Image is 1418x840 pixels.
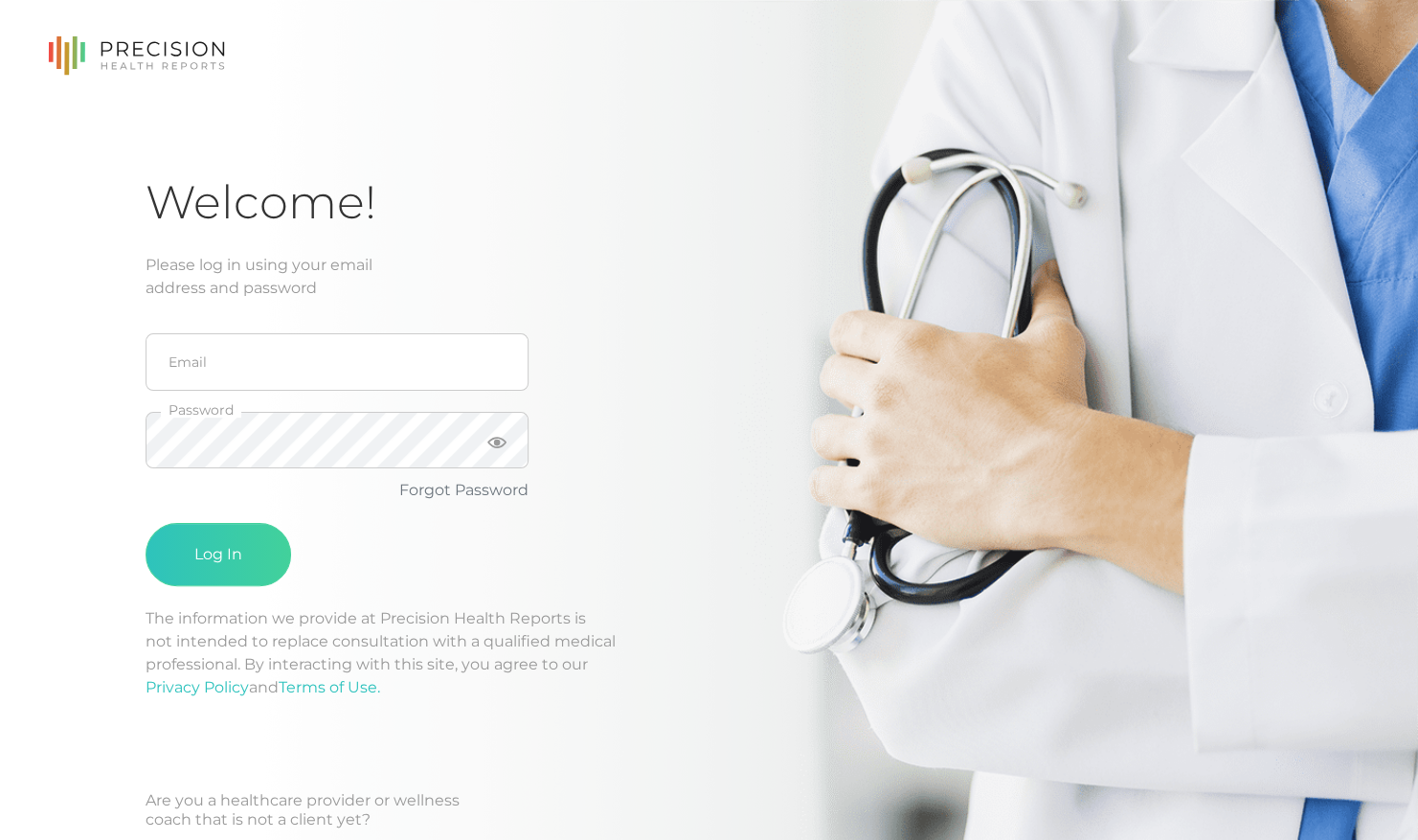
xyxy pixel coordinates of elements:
[146,678,249,696] a: Privacy Policy
[146,174,1272,231] h1: Welcome!
[279,678,380,696] a: Terms of Use.
[146,333,529,391] input: Email
[146,523,291,586] button: Log In
[146,254,1272,300] div: Please log in using your email address and password
[146,791,1272,829] div: Are you a healthcare provider or wellness coach that is not a client yet?
[399,481,529,499] a: Forgot Password
[146,607,1272,699] p: The information we provide at Precision Health Reports is not intended to replace consultation wi...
